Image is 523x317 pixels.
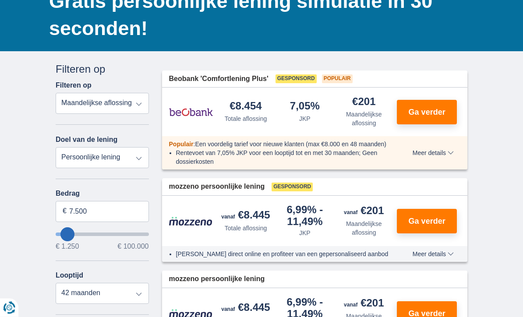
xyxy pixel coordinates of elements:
div: JKP [299,229,311,238]
span: Een voordelig tarief voor nieuwe klanten (max €8.000 en 48 maanden) [195,141,386,148]
label: Doel van de lening [56,136,117,144]
span: Populair [169,141,194,148]
div: 7,05% [290,101,320,113]
span: € [63,207,67,217]
div: €8.445 [221,210,270,222]
span: Meer details [413,150,454,156]
div: €8.454 [230,101,261,113]
span: € 1.250 [56,243,79,250]
div: JKP [299,115,311,123]
div: €8.445 [221,303,270,315]
button: Ga verder [397,209,457,234]
span: Ga verder [409,218,445,225]
div: Filteren op [56,62,149,77]
img: product.pl.alt Beobank [169,102,213,123]
label: Bedrag [56,190,149,198]
span: € 100.000 [117,243,148,250]
input: wantToBorrow [56,233,149,236]
span: mozzeno persoonlijke lening [169,182,265,192]
div: 6,99% [279,205,331,227]
div: Maandelijkse aflossing [338,220,390,237]
span: Populair [322,75,353,84]
div: €201 [352,97,375,109]
span: mozzeno persoonlijke lening [169,275,265,285]
div: Maandelijkse aflossing [338,110,390,128]
span: Meer details [413,251,454,257]
button: Ga verder [397,100,457,125]
button: Meer details [406,150,460,157]
span: Beobank 'Comfortlening Plus' [169,74,269,85]
div: : [162,140,401,149]
span: Gesponsord [276,75,317,84]
li: Rentevoet van 7,05% JKP voor een looptijd tot en met 30 maanden; Geen dossierkosten [176,149,394,166]
img: product.pl.alt Mozzeno [169,217,213,226]
span: Gesponsord [272,183,313,192]
label: Filteren op [56,82,92,90]
button: Meer details [406,251,460,258]
span: Ga verder [409,109,445,116]
div: €201 [344,206,384,218]
label: Looptijd [56,272,83,280]
li: [PERSON_NAME] direct online en profiteer van een gepersonaliseerd aanbod [176,250,394,259]
div: €201 [344,298,384,310]
div: Totale aflossing [225,115,267,123]
div: Totale aflossing [225,224,267,233]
